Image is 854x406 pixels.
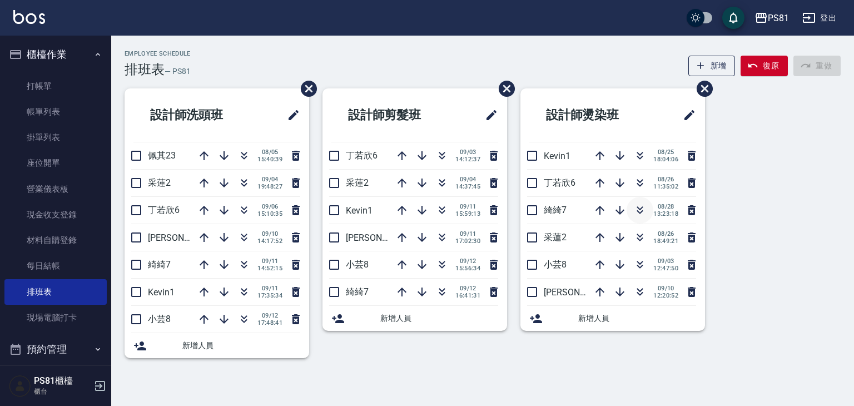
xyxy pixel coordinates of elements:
[148,314,171,324] span: 小芸8
[529,95,656,135] h2: 設計師燙染班
[346,150,378,161] span: 丁若欣6
[292,72,319,105] span: 刪除班表
[148,205,180,215] span: 丁若欣6
[257,183,282,190] span: 19:48:27
[455,265,480,272] span: 15:56:34
[750,7,793,29] button: PS81
[257,319,282,326] span: 17:48:41
[4,202,107,227] a: 現金收支登錄
[768,11,789,25] div: PS81
[653,265,678,272] span: 12:47:50
[257,148,282,156] span: 08/05
[544,287,615,298] span: [PERSON_NAME]3
[165,66,191,77] h6: — PS81
[653,148,678,156] span: 08/25
[148,232,220,243] span: [PERSON_NAME]3
[455,210,480,217] span: 15:59:13
[257,176,282,183] span: 09/04
[4,253,107,279] a: 每日結帳
[653,237,678,245] span: 18:49:21
[455,156,480,163] span: 14:12:37
[257,292,282,299] span: 17:35:34
[133,95,260,135] h2: 設計師洗頭班
[688,72,714,105] span: 刪除班表
[257,265,282,272] span: 14:52:15
[455,292,480,299] span: 16:41:31
[125,333,309,358] div: 新增人員
[257,156,282,163] span: 15:40:39
[380,313,498,324] span: 新增人員
[653,210,678,217] span: 13:23:18
[322,306,507,331] div: 新增人員
[544,259,567,270] span: 小芸8
[4,150,107,176] a: 座位開單
[257,285,282,292] span: 09/11
[653,183,678,190] span: 11:35:02
[4,364,107,393] button: 報表及分析
[257,210,282,217] span: 15:10:35
[148,259,171,270] span: 綺綺7
[346,286,369,297] span: 綺綺7
[346,232,418,243] span: [PERSON_NAME]3
[257,237,282,245] span: 14:17:52
[455,183,480,190] span: 14:37:45
[182,340,300,351] span: 新增人員
[4,125,107,150] a: 掛單列表
[544,151,570,161] span: Kevin1
[653,203,678,210] span: 08/28
[4,73,107,99] a: 打帳單
[331,95,458,135] h2: 設計師剪髮班
[280,102,300,128] span: 修改班表的標題
[544,232,567,242] span: 采蓮2
[148,177,171,188] span: 采蓮2
[455,230,480,237] span: 09/11
[13,10,45,24] img: Logo
[455,237,480,245] span: 17:02:30
[455,285,480,292] span: 09/12
[798,8,841,28] button: 登出
[490,72,517,105] span: 刪除班表
[257,258,282,265] span: 09/11
[741,56,788,76] button: 復原
[9,375,31,397] img: Person
[257,230,282,237] span: 09/10
[653,292,678,299] span: 12:20:52
[653,230,678,237] span: 08/26
[455,258,480,265] span: 09/12
[478,102,498,128] span: 修改班表的標題
[34,387,91,397] p: 櫃台
[257,203,282,210] span: 09/06
[455,176,480,183] span: 09/04
[4,335,107,364] button: 預約管理
[257,312,282,319] span: 09/12
[34,375,91,387] h5: PS81櫃檯
[4,176,107,202] a: 營業儀表板
[520,306,705,331] div: 新增人員
[4,99,107,125] a: 帳單列表
[653,258,678,265] span: 09/03
[688,56,736,76] button: 新增
[653,176,678,183] span: 08/26
[125,62,165,77] h3: 排班表
[578,313,696,324] span: 新增人員
[544,205,567,215] span: 綺綺7
[4,279,107,305] a: 排班表
[653,156,678,163] span: 18:04:06
[346,205,373,216] span: Kevin1
[346,259,369,270] span: 小芸8
[455,148,480,156] span: 09/03
[544,177,575,188] span: 丁若欣6
[4,40,107,69] button: 櫃檯作業
[4,305,107,330] a: 現場電腦打卡
[653,285,678,292] span: 09/10
[346,177,369,188] span: 采蓮2
[722,7,744,29] button: save
[148,287,175,298] span: Kevin1
[148,150,176,161] span: 佩其23
[455,203,480,210] span: 09/11
[125,50,191,57] h2: Employee Schedule
[4,227,107,253] a: 材料自購登錄
[676,102,696,128] span: 修改班表的標題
